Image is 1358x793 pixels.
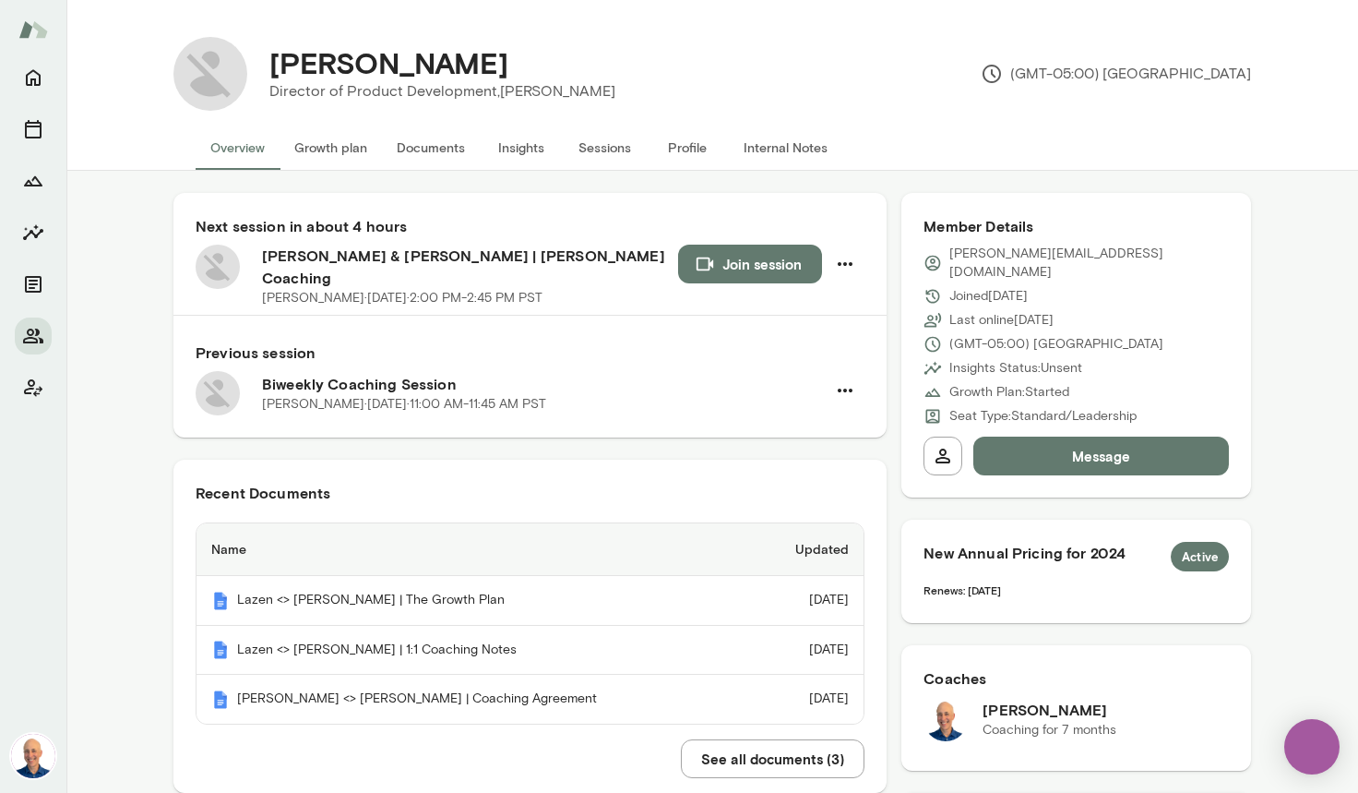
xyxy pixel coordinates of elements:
[262,289,542,307] p: [PERSON_NAME] · [DATE] · 2:00 PM-2:45 PM PST
[196,215,864,237] h6: Next session in about 4 hours
[173,37,247,111] img: Anthony Schmill
[949,407,1137,426] p: Seat Type: Standard/Leadership
[197,675,753,724] th: [PERSON_NAME] <> [PERSON_NAME] | Coaching Agreement
[15,266,52,303] button: Documents
[646,126,729,170] button: Profile
[753,675,864,724] td: [DATE]
[196,342,864,364] h6: Previous session
[18,12,48,47] img: Mento
[262,395,546,414] p: [PERSON_NAME] · [DATE] · 11:00 AM-11:45 AM PST
[923,215,1229,237] h6: Member Details
[563,126,646,170] button: Sessions
[678,245,822,283] button: Join session
[262,245,678,289] h6: [PERSON_NAME] & [PERSON_NAME] | [PERSON_NAME] Coaching
[753,626,864,676] td: [DATE]
[753,523,864,576] th: Updated
[15,318,52,354] button: Members
[949,383,1069,402] p: Growth Plan: Started
[753,576,864,626] td: [DATE]
[923,542,1229,571] h6: New Annual Pricing for 2024
[923,583,1001,596] span: Renews: [DATE]
[949,335,1163,354] p: (GMT-05:00) [GEOGRAPHIC_DATA]
[269,80,615,102] p: Director of Product Development, [PERSON_NAME]
[197,626,753,676] th: Lazen <> [PERSON_NAME] | 1:1 Coaching Notes
[949,287,1028,306] p: Joined [DATE]
[262,373,826,395] h6: Biweekly Coaching Session
[681,739,864,778] button: See all documents (3)
[981,63,1251,85] p: (GMT-05:00) [GEOGRAPHIC_DATA]
[196,126,280,170] button: Overview
[949,311,1054,330] p: Last online [DATE]
[211,641,230,659] img: Mento | Coaching sessions
[729,126,842,170] button: Internal Notes
[949,245,1229,282] p: [PERSON_NAME][EMAIL_ADDRESS][DOMAIN_NAME]
[15,369,52,406] button: Client app
[15,111,52,148] button: Sessions
[983,721,1116,739] p: Coaching for 7 months
[983,699,1116,721] h6: [PERSON_NAME]
[923,667,1229,690] h6: Coaches
[196,482,864,504] h6: Recent Documents
[923,697,968,741] img: Mark Lazen
[15,214,52,251] button: Insights
[480,126,563,170] button: Insights
[15,59,52,96] button: Home
[197,576,753,626] th: Lazen <> [PERSON_NAME] | The Growth Plan
[15,162,52,199] button: Growth Plan
[949,359,1082,378] p: Insights Status: Unsent
[11,734,55,778] img: Mark Lazen
[382,126,480,170] button: Documents
[973,437,1229,475] button: Message
[280,126,382,170] button: Growth plan
[1171,548,1229,567] span: Active
[197,523,753,576] th: Name
[211,691,230,709] img: Mento | Coaching sessions
[211,592,230,610] img: Mento | Coaching sessions
[269,45,508,80] h4: [PERSON_NAME]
